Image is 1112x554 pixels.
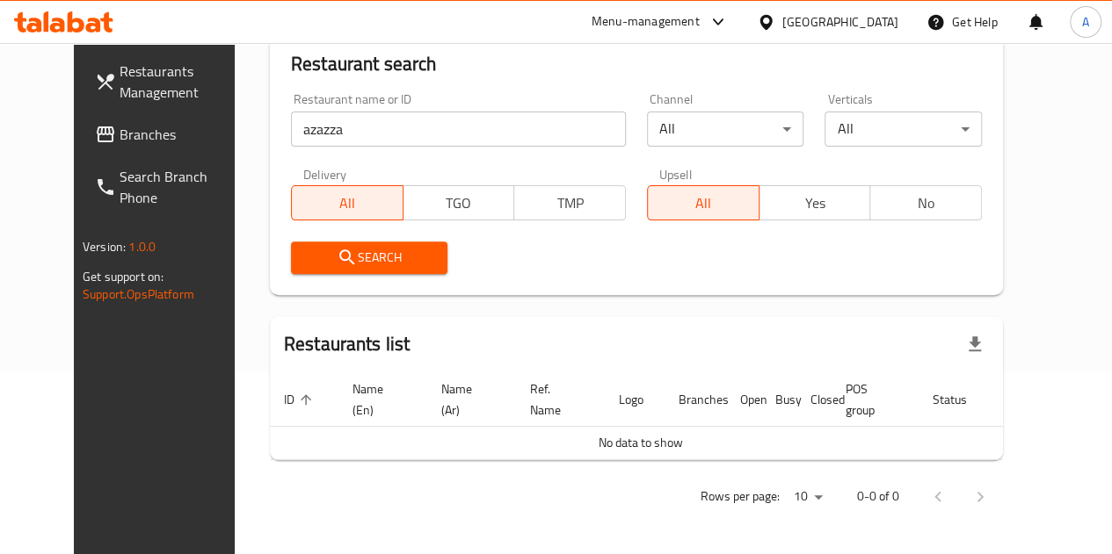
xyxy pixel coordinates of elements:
span: ID [284,389,317,410]
button: No [869,185,982,220]
span: No [877,191,975,216]
button: Search [291,241,448,274]
span: Name (Ar) [441,378,495,421]
div: All [825,112,982,147]
span: Ref. Name [530,378,584,421]
span: Version: [83,235,126,258]
span: Yes [767,191,864,216]
th: Open [726,373,761,427]
span: Search [305,247,434,269]
p: 0-0 of 0 [857,486,899,507]
a: Restaurants Management [81,50,259,113]
label: Upsell [659,168,692,180]
span: Name (En) [352,378,406,421]
span: Get support on: [83,265,164,288]
h2: Restaurant search [291,51,982,77]
span: Status [933,389,990,410]
div: Menu-management [592,11,700,32]
th: Logo [605,373,665,427]
p: Rows per page: [701,486,780,507]
span: Search Branch Phone [120,166,245,208]
th: Branches [665,373,726,427]
h2: Restaurants list [284,331,410,357]
button: All [647,185,760,220]
span: Branches [120,124,245,145]
a: Branches [81,113,259,155]
span: Restaurants Management [120,61,245,103]
span: TMP [521,191,619,216]
button: TMP [513,185,626,220]
span: 1.0.0 [128,235,156,258]
table: enhanced table [270,373,1072,460]
button: All [291,185,403,220]
button: Yes [759,185,871,220]
span: All [655,191,752,216]
input: Search for restaurant name or ID.. [291,112,626,147]
span: TGO [411,191,508,216]
div: [GEOGRAPHIC_DATA] [782,12,898,32]
div: Rows per page: [787,484,829,510]
th: Closed [796,373,832,427]
th: Busy [761,373,796,427]
label: Delivery [303,168,347,180]
a: Support.OpsPlatform [83,283,194,306]
span: POS group [846,378,898,421]
div: All [647,112,804,147]
button: TGO [403,185,515,220]
a: Search Branch Phone [81,155,259,219]
span: A [1082,12,1089,32]
span: All [299,191,396,216]
span: No data to show [598,431,682,454]
div: Export file [954,323,996,365]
